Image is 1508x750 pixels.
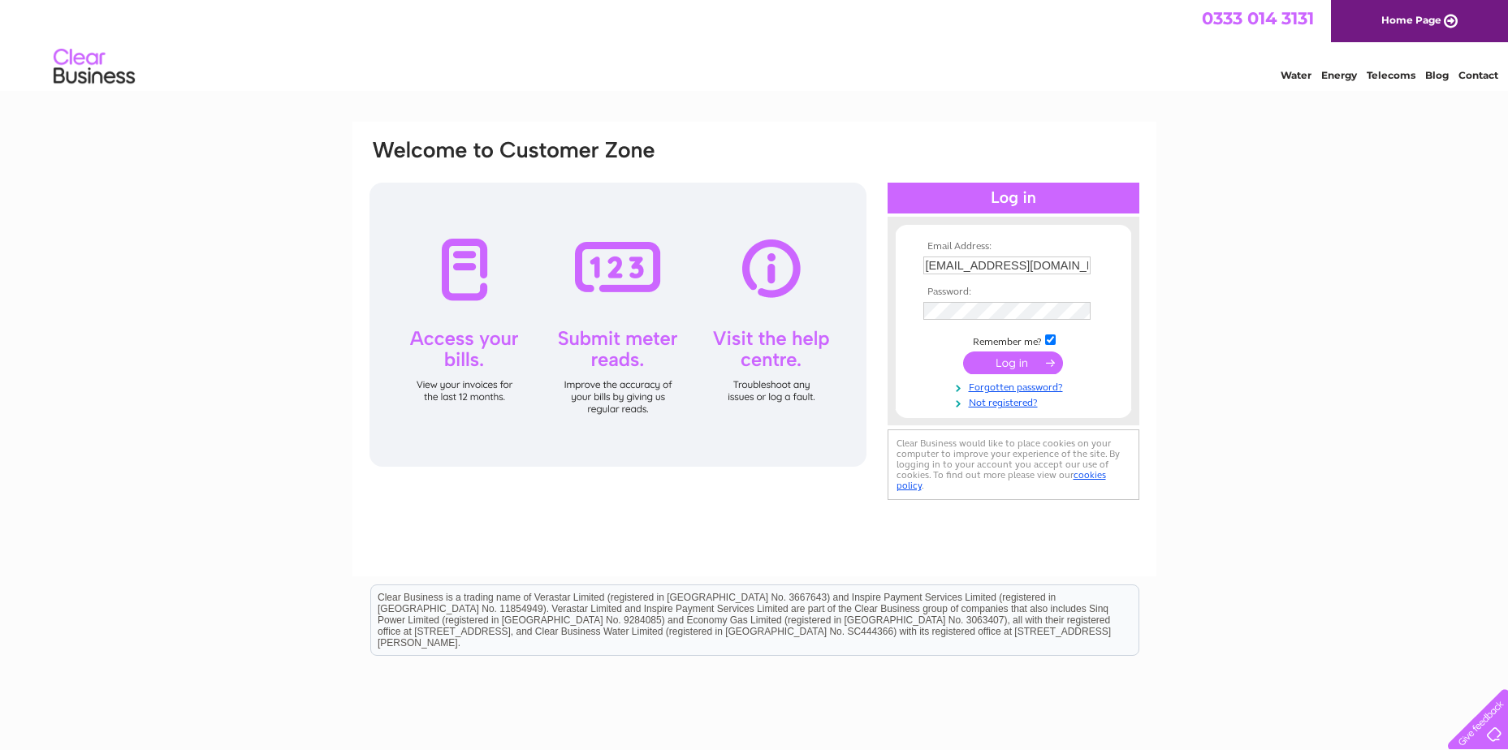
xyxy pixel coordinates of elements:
[923,394,1108,409] a: Not registered?
[919,241,1108,252] th: Email Address:
[1281,69,1311,81] a: Water
[371,9,1139,79] div: Clear Business is a trading name of Verastar Limited (registered in [GEOGRAPHIC_DATA] No. 3667643...
[919,287,1108,298] th: Password:
[919,332,1108,348] td: Remember me?
[53,42,136,92] img: logo.png
[897,469,1106,491] a: cookies policy
[1425,69,1449,81] a: Blog
[963,351,1063,374] input: Submit
[1321,69,1357,81] a: Energy
[1458,69,1498,81] a: Contact
[923,378,1108,394] a: Forgotten password?
[1202,8,1314,28] a: 0333 014 3131
[888,429,1139,500] div: Clear Business would like to place cookies on your computer to improve your experience of the sit...
[1367,69,1415,81] a: Telecoms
